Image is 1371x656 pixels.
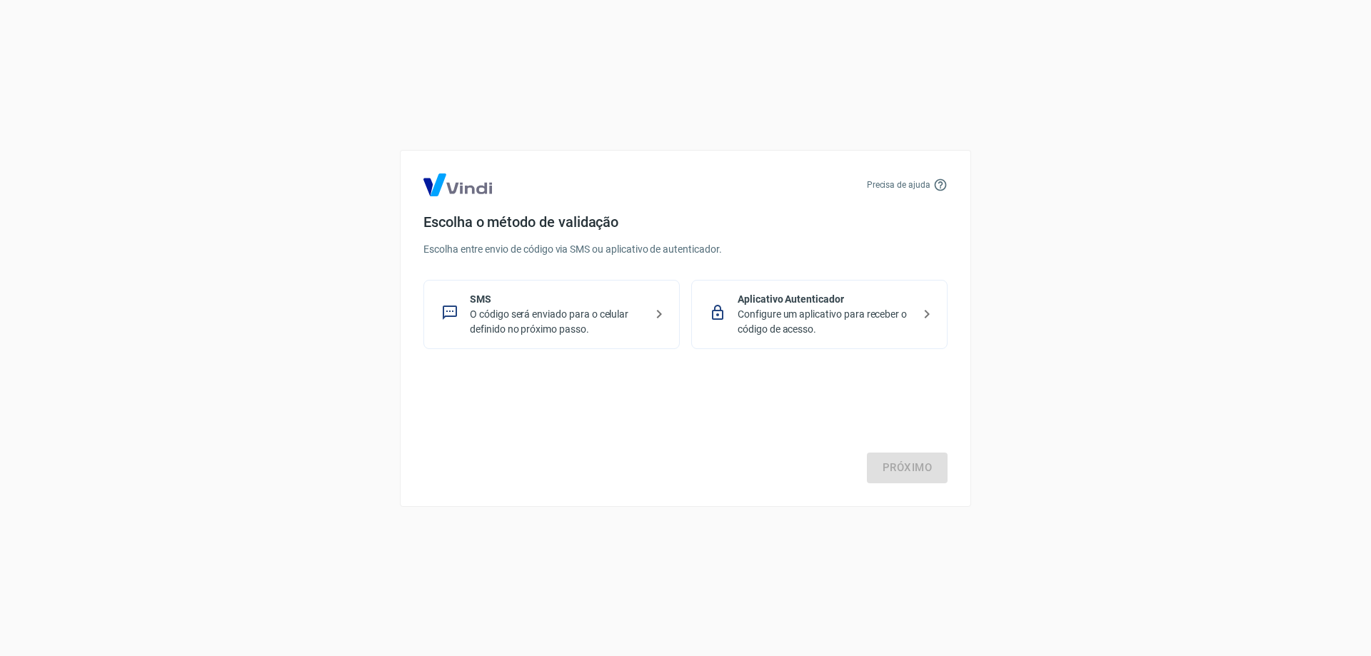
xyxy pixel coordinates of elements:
[691,280,948,349] div: Aplicativo AutenticadorConfigure um aplicativo para receber o código de acesso.
[738,307,913,337] p: Configure um aplicativo para receber o código de acesso.
[470,292,645,307] p: SMS
[423,242,948,257] p: Escolha entre envio de código via SMS ou aplicativo de autenticador.
[867,178,930,191] p: Precisa de ajuda
[423,173,492,196] img: Logo Vind
[423,280,680,349] div: SMSO código será enviado para o celular definido no próximo passo.
[470,307,645,337] p: O código será enviado para o celular definido no próximo passo.
[738,292,913,307] p: Aplicativo Autenticador
[423,213,948,231] h4: Escolha o método de validação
